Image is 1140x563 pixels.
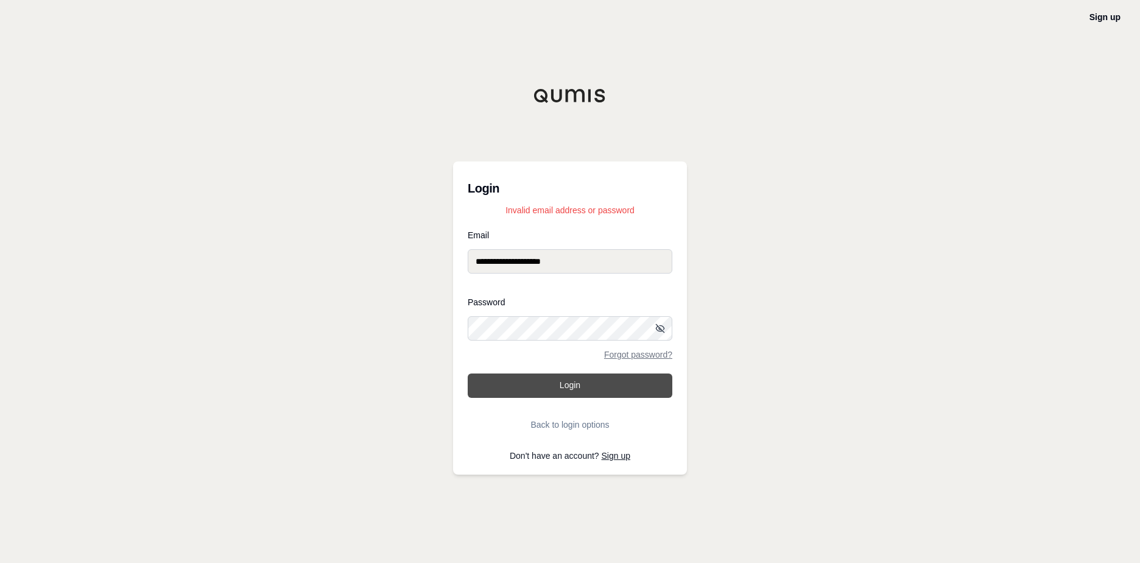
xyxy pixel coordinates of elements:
[468,231,672,239] label: Email
[468,298,672,306] label: Password
[604,350,672,359] a: Forgot password?
[602,451,630,461] a: Sign up
[533,88,607,103] img: Qumis
[468,451,672,460] p: Don't have an account?
[468,204,672,216] p: Invalid email address or password
[1089,12,1121,22] a: Sign up
[468,176,672,200] h3: Login
[468,413,672,437] button: Back to login options
[468,374,672,398] button: Login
